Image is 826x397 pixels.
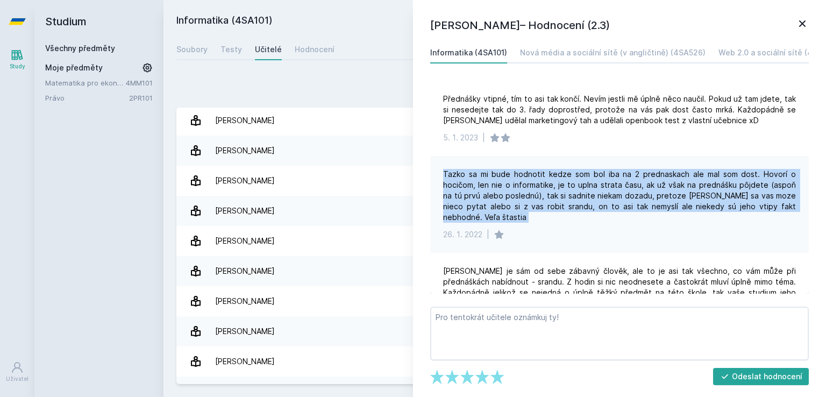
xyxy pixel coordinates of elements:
[215,290,275,312] div: [PERSON_NAME]
[176,286,813,316] a: [PERSON_NAME] 2 hodnocení 5.0
[176,316,813,346] a: [PERSON_NAME] 1 hodnocení 5.0
[176,136,813,166] a: [PERSON_NAME] 5 hodnocení 5.0
[713,368,809,385] button: Odeslat hodnocení
[176,196,813,226] a: [PERSON_NAME] 5 hodnocení 3.0
[215,321,275,342] div: [PERSON_NAME]
[176,44,208,55] div: Soubory
[482,132,485,143] div: |
[295,39,334,60] a: Hodnocení
[215,200,275,222] div: [PERSON_NAME]
[176,39,208,60] a: Soubory
[176,13,693,30] h2: Informatika (4SA101)
[443,229,482,240] div: 26. 1. 2022
[45,44,115,53] a: Všechny předměty
[215,260,275,282] div: [PERSON_NAME]
[255,44,282,55] div: Učitelé
[176,346,813,377] a: [PERSON_NAME] 1 hodnocení 5.0
[176,226,813,256] a: [PERSON_NAME] 2 hodnocení 4.5
[215,110,275,131] div: [PERSON_NAME]
[2,43,32,76] a: Study
[295,44,334,55] div: Hodnocení
[215,351,275,372] div: [PERSON_NAME]
[220,44,242,55] div: Testy
[45,77,126,88] a: Matematika pro ekonomy
[215,170,275,192] div: [PERSON_NAME]
[443,169,796,223] div: Tazko sa mi bude hodnotit kedze som bol iba na 2 prednaskach ale mal som dost. Hovorí o hocičom, ...
[487,229,489,240] div: |
[129,94,153,102] a: 2PR101
[443,132,478,143] div: 5. 1. 2023
[176,256,813,286] a: [PERSON_NAME] 13 hodnocení 2.3
[443,266,796,320] div: [PERSON_NAME] je sám od sebe zábavný člověk, ale to je asi tak všechno, co vám může při přednášká...
[45,62,103,73] span: Moje předměty
[176,105,813,136] a: [PERSON_NAME] 1 hodnocení 5.0
[176,166,813,196] a: [PERSON_NAME] 3 hodnocení 5.0
[215,140,275,161] div: [PERSON_NAME]
[220,39,242,60] a: Testy
[255,39,282,60] a: Učitelé
[6,375,29,383] div: Uživatel
[45,93,129,103] a: Právo
[215,230,275,252] div: [PERSON_NAME]
[2,356,32,388] a: Uživatel
[126,79,153,87] a: 4MM101
[443,94,796,126] div: Přednášky vtipné, tím to asi tak končí. Nevím jestli mě úplně něco naučil. Pokud už tam jdete, ta...
[10,62,25,70] div: Study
